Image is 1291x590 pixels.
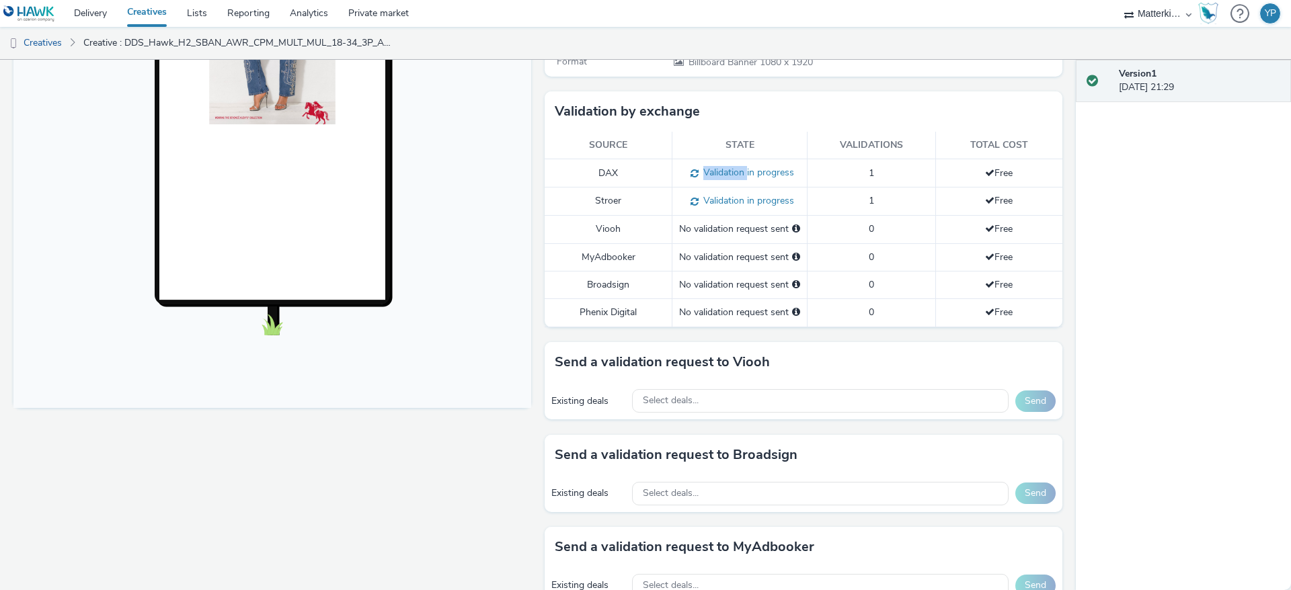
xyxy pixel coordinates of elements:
[551,394,625,408] div: Existing deals
[985,278,1013,291] span: Free
[1119,67,1280,95] div: [DATE] 21:29
[7,37,20,50] img: dooh
[985,194,1013,207] span: Free
[679,251,800,264] div: No validation request sent
[985,306,1013,319] span: Free
[869,278,874,291] span: 0
[77,27,399,59] a: Creative : DDS_Hawk_H2_SBAN_AWR_CPM_MULT_MUL_18-34_3P_ALL_A18-34_PMP_Hawk_CPM_SSD_1x1_NA_NA_Hawk_...
[869,167,874,179] span: 1
[643,488,699,499] span: Select deals...
[672,132,808,159] th: State
[792,278,800,292] div: Please select a deal below and click on Send to send a validation request to Broadsign.
[699,194,794,207] span: Validation in progress
[687,56,813,69] span: 1080 x 1920
[792,306,800,319] div: Please select a deal below and click on Send to send a validation request to Phenix Digital.
[679,222,800,236] div: No validation request sent
[935,132,1062,159] th: Total cost
[196,42,322,267] img: Advertisement preview
[869,194,874,207] span: 1
[808,132,935,159] th: Validations
[1198,3,1224,24] a: Hawk Academy
[1015,482,1056,504] button: Send
[1198,3,1218,24] img: Hawk Academy
[545,187,672,216] td: Stroer
[555,352,770,372] h3: Send a validation request to Viooh
[545,299,672,327] td: Phenix Digital
[551,487,625,500] div: Existing deals
[985,167,1013,179] span: Free
[545,132,672,159] th: Source
[545,216,672,243] td: Viooh
[555,537,814,557] h3: Send a validation request to MyAdbooker
[545,271,672,298] td: Broadsign
[792,251,800,264] div: Please select a deal below and click on Send to send a validation request to MyAdbooker.
[643,395,699,407] span: Select deals...
[679,278,800,292] div: No validation request sent
[689,56,760,69] span: Billboard Banner
[869,306,874,319] span: 0
[3,5,55,22] img: undefined Logo
[679,306,800,319] div: No validation request sent
[545,159,672,187] td: DAX
[1119,67,1157,80] strong: Version 1
[699,166,794,179] span: Validation in progress
[869,251,874,263] span: 0
[557,55,587,68] span: Format
[792,222,800,236] div: Please select a deal below and click on Send to send a validation request to Viooh.
[555,445,797,465] h3: Send a validation request to Broadsign
[985,251,1013,263] span: Free
[1265,3,1276,24] div: YP
[555,101,700,122] h3: Validation by exchange
[985,222,1013,235] span: Free
[869,222,874,235] span: 0
[1015,390,1056,412] button: Send
[545,243,672,271] td: MyAdbooker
